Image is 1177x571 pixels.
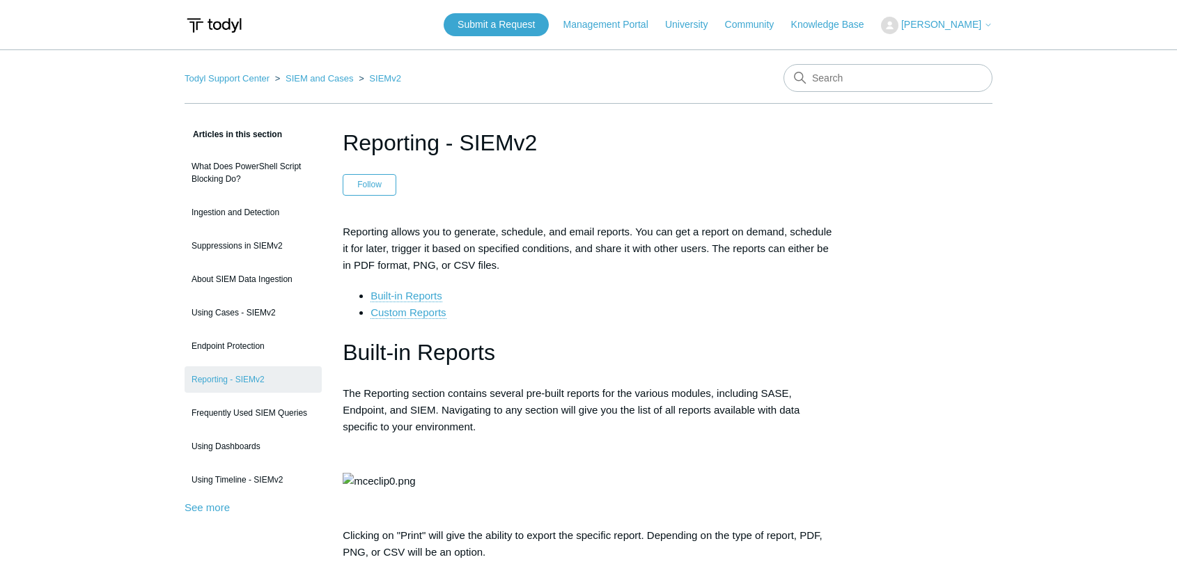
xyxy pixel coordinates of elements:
[901,19,981,30] span: [PERSON_NAME]
[185,266,322,292] a: About SIEM Data Ingestion
[356,73,401,84] li: SIEMv2
[563,17,662,32] a: Management Portal
[444,13,549,36] a: Submit a Request
[343,385,834,435] p: The Reporting section contains several pre-built reports for the various modules, including SASE,...
[343,224,834,274] p: Reporting allows you to generate, schedule, and email reports. You can get a report on demand, sc...
[185,73,272,84] li: Todyl Support Center
[185,433,322,460] a: Using Dashboards
[185,73,270,84] a: Todyl Support Center
[343,527,834,561] p: Clicking on "Print" will give the ability to export the specific report. Depending on the type of...
[725,17,788,32] a: Community
[343,126,834,159] h1: Reporting - SIEMv2
[185,501,230,513] a: See more
[881,17,992,34] button: [PERSON_NAME]
[185,299,322,326] a: Using Cases - SIEMv2
[185,333,322,359] a: Endpoint Protection
[185,153,322,192] a: What Does PowerShell Script Blocking Do?
[185,366,322,393] a: Reporting - SIEMv2
[371,306,446,319] a: Custom Reports
[343,335,834,370] h1: Built-in Reports
[791,17,878,32] a: Knowledge Base
[272,73,356,84] li: SIEM and Cases
[286,73,354,84] a: SIEM and Cases
[784,64,992,92] input: Search
[185,400,322,426] a: Frequently Used SIEM Queries
[185,233,322,259] a: Suppressions in SIEMv2
[665,17,722,32] a: University
[185,467,322,493] a: Using Timeline - SIEMv2
[369,73,401,84] a: SIEMv2
[185,130,282,139] span: Articles in this section
[371,290,442,302] a: Built-in Reports
[343,473,415,490] img: mceclip0.png
[185,199,322,226] a: Ingestion and Detection
[185,13,244,38] img: Todyl Support Center Help Center home page
[343,174,396,195] button: Follow Article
